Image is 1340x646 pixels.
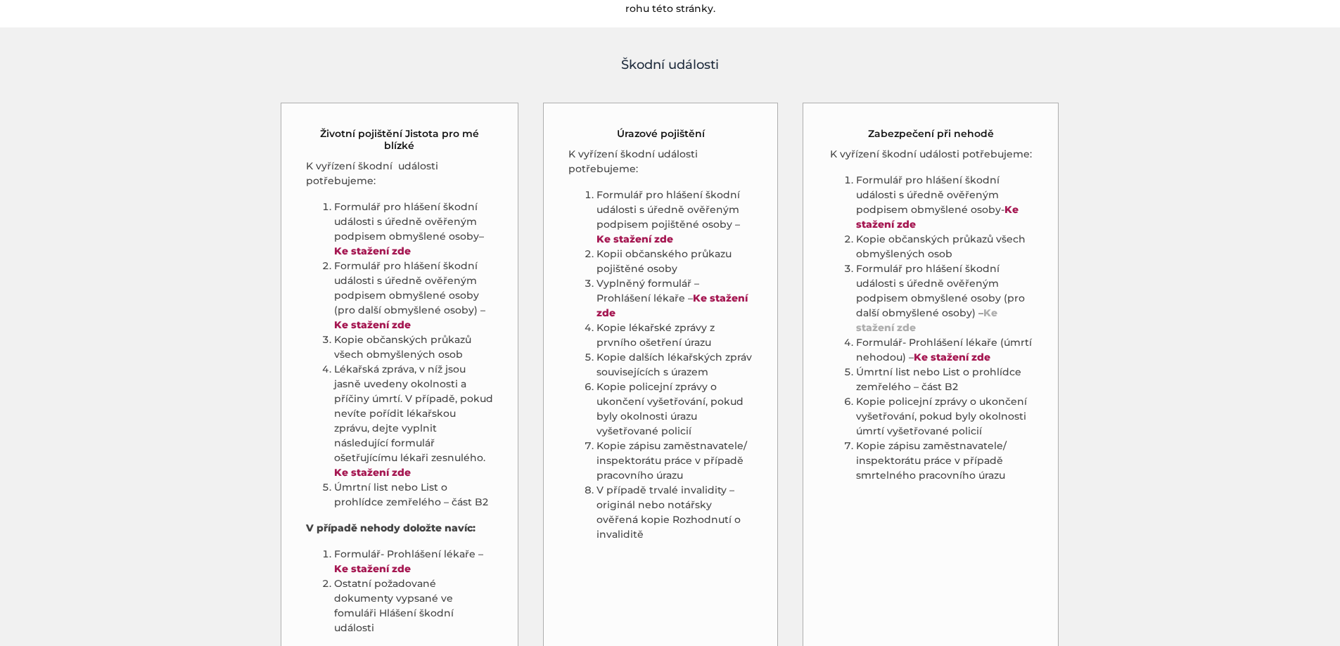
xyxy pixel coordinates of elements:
li: Úmrtní list nebo List o prohlídce zemřelého – část B2 [334,480,494,510]
h5: Zabezpečení při nehodě [868,128,994,140]
li: Kopie dalších lékařských zpráv souvisejících s úrazem [596,350,753,380]
h5: Životní pojištění Jistota pro mé blízké [306,128,494,152]
li: Formulář pro hlášení škodní události s úředně ověřeným podpisem obmyšlené osoby- [856,173,1033,232]
li: Ostatní požadované dokumenty vypsané ve fomuláři Hlášení škodní události [334,576,494,635]
p: K vyřízení škodní události potřebujeme: [828,147,1033,162]
li: Formulář pro hlášení škodní události s úředně ověřeným podpisem pojištěné osoby – [596,188,753,247]
a: Ke stažení zde [334,318,411,331]
a: Ke stažení zde [334,466,411,479]
li: Formulář pro hlášení škodní události s úředně ověřeným podpisem obmyšlené osoby– [334,200,494,259]
li: Formulář- Prohlášení lékaře – [334,547,494,576]
a: Ke stažení zde [596,292,748,319]
h5: Úrazové pojištění [617,128,705,140]
li: V případě trvalé invalidity – originál nebo notářsky ověřená kopie Rozhodnutí o invaliditě [596,483,753,542]
li: Formulář- Prohlášení lékaře (úmrtí nehodou) – [856,335,1033,365]
li: Kopie občanských průkazů všech obmyšlených osob [334,332,494,362]
p: K vyřízení škodní události potřebujeme: [568,147,753,176]
li: Kopie občanských průkazů všech obmyšlených osob [856,232,1033,261]
a: Ke stažení zde [334,245,411,257]
a: Ke stažení zde [856,306,997,334]
li: Kopii občanského průkazu pojištěné osoby [596,247,753,276]
li: Kopie policejní zprávy o ukončení vyšetřování, pokud byly okolnosti úrazu vyšetřované policií [596,380,753,439]
p: K vyřízení škodní události potřebujeme: [306,159,494,188]
a: Ke stažení zde [596,233,673,245]
a: Ke stažení zde [856,203,1019,231]
li: Kopie zápisu zaměstnavatele/ inspektorátu práce v případě pracovního úrazu [596,439,753,483]
li: Formulář pro hlášení škodní události s úředně ověřeným podpisem obmyšlené osoby (pro další obmyšl... [334,259,494,332]
li: Kopie zápisu zaměstnavatele/ inspektorátu práce v případě smrtelného pracovního úrazu [856,439,1033,483]
li: Formulář pro hlášení škodní události s úředně ověřeným podpisem obmyšlené osoby (pro další obmyšl... [856,261,1033,335]
a: Ke stažení zde [334,562,411,575]
a: Ke stažení zde [914,351,990,363]
li: Lékařská zpráva, v níž jsou jasně uvedeny okolnosti a příčiny úmrtí. V případě, pokud nevíte poří... [334,362,494,480]
li: Úmrtní list nebo List o prohlídce zemřelého – část B2 [856,365,1033,394]
strong: V případě nehody doložte navíc: [306,522,476,534]
li: Vyplněný formulář – Prohlášení lékaře – [596,276,753,321]
li: Kopie policejní zprávy o ukončení vyšetřování, pokud byly okolnosti úmrtí vyšetřované policií [856,394,1033,439]
h4: Škodní události [280,56,1061,75]
li: Kopie lékařské zprávy z prvního ošetření úrazu [596,321,753,350]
